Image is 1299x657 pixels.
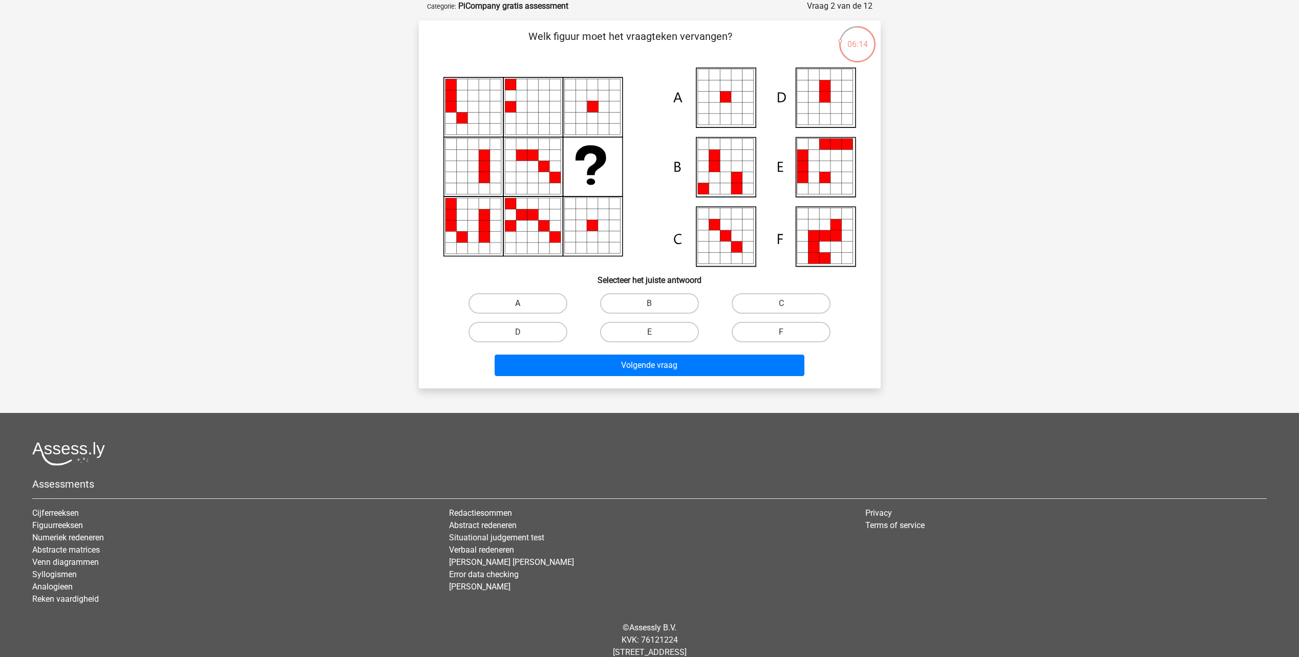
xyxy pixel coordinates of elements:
a: Numeriek redeneren [32,533,104,542]
h5: Assessments [32,478,1267,490]
a: Assessly B.V. [629,623,676,632]
h6: Selecteer het juiste antwoord [435,267,864,285]
a: Error data checking [449,570,519,579]
small: Categorie: [427,3,456,10]
label: E [600,322,699,342]
a: Abstracte matrices [32,545,100,555]
strong: PiCompany gratis assessment [458,1,568,11]
a: Cijferreeksen [32,508,79,518]
label: D [469,322,567,342]
a: Privacy [865,508,892,518]
a: Figuurreeksen [32,520,83,530]
label: B [600,293,699,314]
a: Analogieen [32,582,73,592]
p: Welk figuur moet het vraagteken vervangen? [435,29,826,59]
a: Syllogismen [32,570,77,579]
a: Venn diagrammen [32,557,99,567]
a: Terms of service [865,520,925,530]
a: Verbaal redeneren [449,545,514,555]
a: Reken vaardigheid [32,594,99,604]
a: Redactiesommen [449,508,512,518]
button: Volgende vraag [495,355,804,376]
a: Abstract redeneren [449,520,517,530]
label: A [469,293,567,314]
label: C [732,293,830,314]
a: Situational judgement test [449,533,544,542]
a: [PERSON_NAME] [PERSON_NAME] [449,557,574,567]
label: F [732,322,830,342]
a: [PERSON_NAME] [449,582,510,592]
div: 06:14 [838,25,877,51]
img: Assessly logo [32,442,105,466]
